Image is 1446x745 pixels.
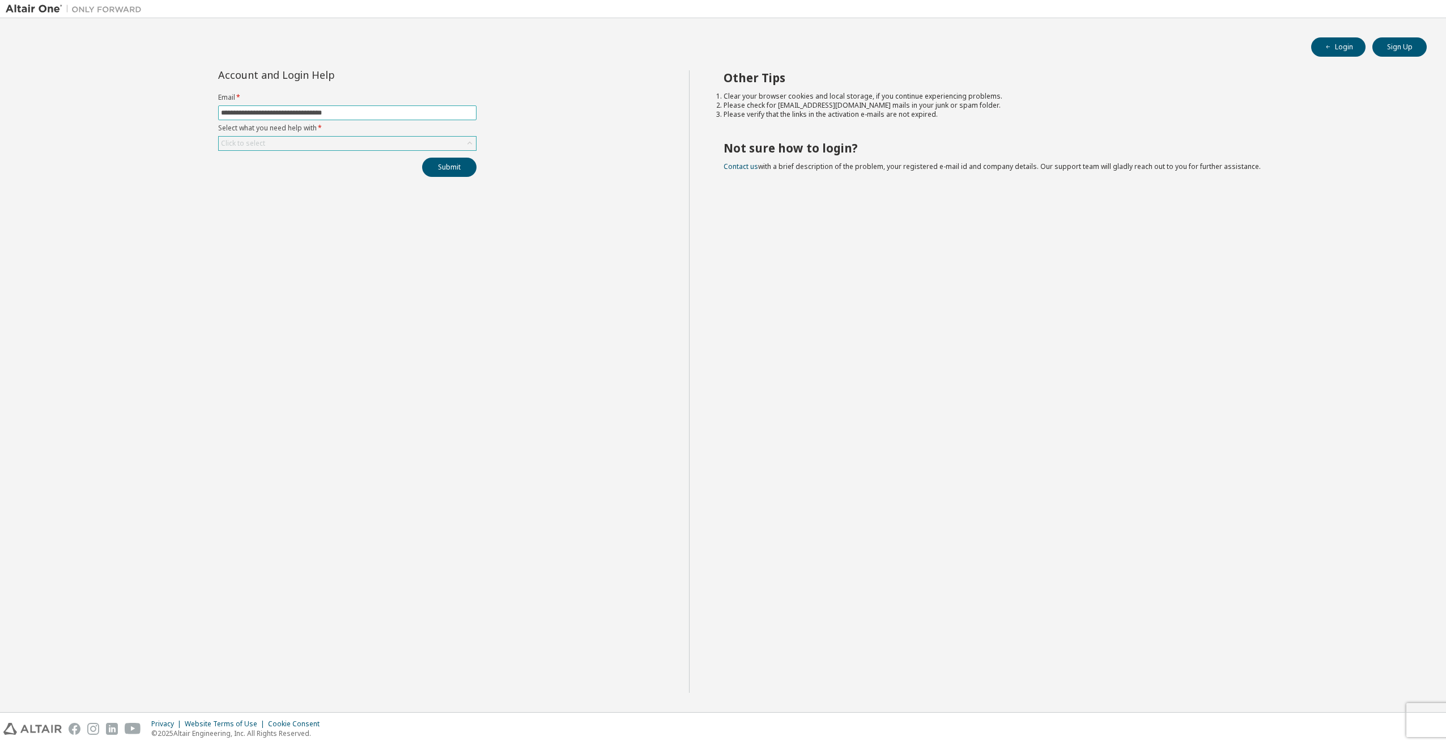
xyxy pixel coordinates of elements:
[218,124,477,133] label: Select what you need help with
[268,719,326,729] div: Cookie Consent
[218,93,477,102] label: Email
[219,137,476,150] div: Click to select
[87,723,99,735] img: instagram.svg
[106,723,118,735] img: linkedin.svg
[724,92,1407,101] li: Clear your browser cookies and local storage, if you continue experiencing problems.
[151,719,185,729] div: Privacy
[218,70,425,79] div: Account and Login Help
[724,162,758,171] a: Contact us
[125,723,141,735] img: youtube.svg
[185,719,268,729] div: Website Terms of Use
[1372,37,1427,57] button: Sign Up
[6,3,147,15] img: Altair One
[151,729,326,738] p: © 2025 Altair Engineering, Inc. All Rights Reserved.
[724,70,1407,85] h2: Other Tips
[724,110,1407,119] li: Please verify that the links in the activation e-mails are not expired.
[422,158,477,177] button: Submit
[724,162,1261,171] span: with a brief description of the problem, your registered e-mail id and company details. Our suppo...
[69,723,80,735] img: facebook.svg
[1311,37,1366,57] button: Login
[3,723,62,735] img: altair_logo.svg
[724,141,1407,155] h2: Not sure how to login?
[724,101,1407,110] li: Please check for [EMAIL_ADDRESS][DOMAIN_NAME] mails in your junk or spam folder.
[221,139,265,148] div: Click to select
